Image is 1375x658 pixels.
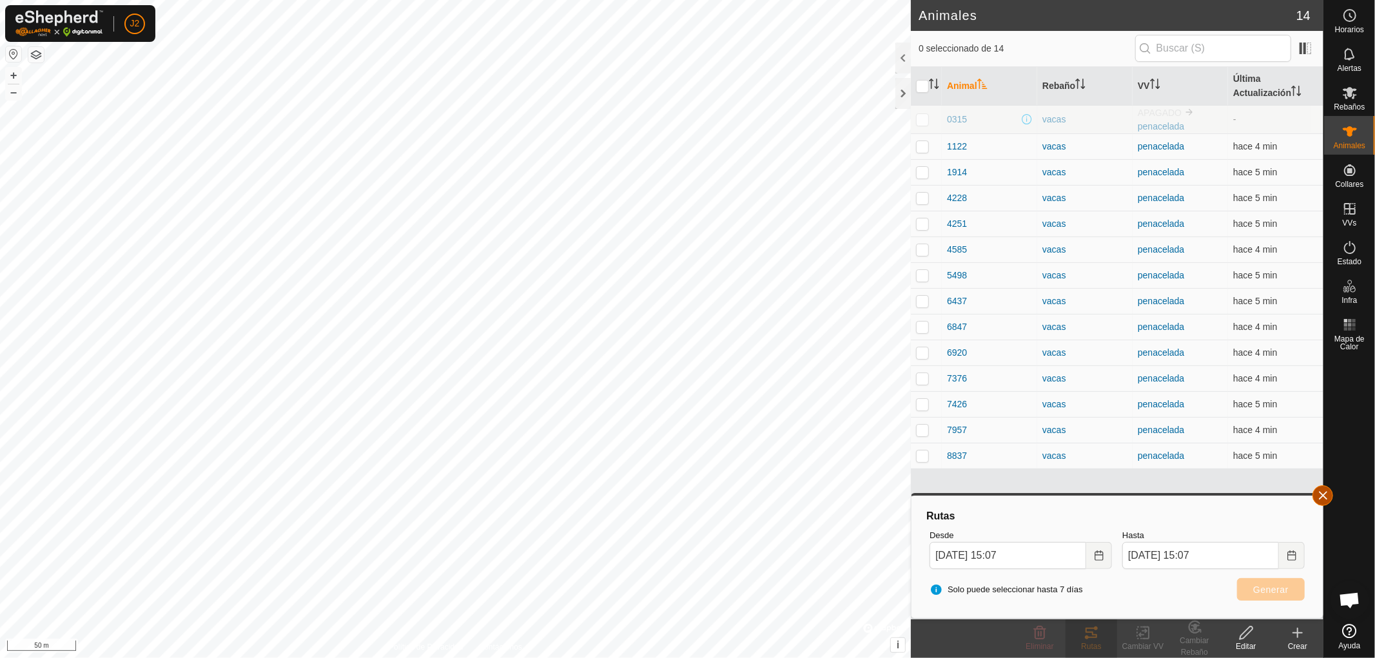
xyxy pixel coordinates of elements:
[947,372,967,385] span: 7376
[1334,103,1365,111] span: Rebaños
[1279,542,1305,569] button: Choose Date
[1138,121,1184,131] a: penacelada
[1335,26,1364,34] span: Horarios
[1066,641,1117,652] div: Rutas
[1042,140,1127,153] div: vacas
[947,423,967,437] span: 7957
[479,641,522,653] a: Contáctenos
[1037,67,1133,106] th: Rebaño
[130,17,140,30] span: J2
[1327,335,1372,351] span: Mapa de Calor
[1042,346,1127,360] div: vacas
[947,320,967,334] span: 6847
[1272,641,1323,652] div: Crear
[919,42,1135,55] span: 0 seleccionado de 14
[1233,450,1277,461] span: 7 oct 2025, 15:02
[1233,141,1277,151] span: 7 oct 2025, 15:03
[1135,35,1291,62] input: Buscar (S)
[6,46,21,62] button: Restablecer Mapa
[1291,88,1302,98] p-sorticon: Activar para ordenar
[1233,373,1277,383] span: 7 oct 2025, 15:03
[1042,372,1127,385] div: vacas
[1237,578,1305,601] button: Generar
[1233,218,1277,229] span: 7 oct 2025, 15:02
[1138,399,1184,409] a: penacelada
[1334,142,1365,150] span: Animales
[1075,81,1086,91] p-sorticon: Activar para ordenar
[1138,108,1182,118] span: APAGADO
[1233,114,1236,124] span: -
[1042,166,1127,179] div: vacas
[1138,244,1184,255] a: penacelada
[1042,398,1127,411] div: vacas
[1233,167,1277,177] span: 7 oct 2025, 15:02
[1338,64,1361,72] span: Alertas
[1138,347,1184,358] a: penacelada
[977,81,988,91] p-sorticon: Activar para ordenar
[1233,270,1277,280] span: 7 oct 2025, 15:02
[1341,296,1357,304] span: Infra
[1138,322,1184,332] a: penacelada
[947,113,967,126] span: 0315
[1324,619,1375,655] a: Ayuda
[1138,270,1184,280] a: penacelada
[1233,244,1277,255] span: 7 oct 2025, 15:03
[6,68,21,83] button: +
[1233,425,1277,435] span: 7 oct 2025, 15:03
[1138,296,1184,306] a: penacelada
[891,638,905,652] button: i
[15,10,103,37] img: Logo Gallagher
[1338,258,1361,266] span: Estado
[947,243,967,256] span: 4585
[1253,585,1289,595] span: Generar
[1042,269,1127,282] div: vacas
[1138,425,1184,435] a: penacelada
[947,269,967,282] span: 5498
[1117,641,1169,652] div: Cambiar VV
[1086,542,1112,569] button: Choose Date
[1233,347,1277,358] span: 7 oct 2025, 15:02
[919,8,1296,23] h2: Animales
[1138,141,1184,151] a: penacelada
[389,641,463,653] a: Política de Privacidad
[1042,191,1127,205] div: vacas
[947,140,967,153] span: 1122
[1042,217,1127,231] div: vacas
[947,217,967,231] span: 4251
[1042,243,1127,256] div: vacas
[947,295,967,308] span: 6437
[1184,107,1195,117] img: hasta
[1133,67,1228,106] th: VV
[929,81,939,91] p-sorticon: Activar para ordenar
[1138,450,1184,461] a: penacelada
[1042,295,1127,308] div: vacas
[1042,320,1127,334] div: vacas
[947,166,967,179] span: 1914
[1138,218,1184,229] a: penacelada
[1228,67,1323,106] th: Última Actualización
[1339,642,1361,650] span: Ayuda
[1138,167,1184,177] a: penacelada
[1138,193,1184,203] a: penacelada
[1042,449,1127,463] div: vacas
[1150,81,1160,91] p-sorticon: Activar para ordenar
[1138,373,1184,383] a: penacelada
[930,529,1112,542] label: Desde
[1335,180,1363,188] span: Collares
[947,398,967,411] span: 7426
[1331,581,1369,619] div: Chat abierto
[6,84,21,100] button: –
[947,449,967,463] span: 8837
[947,191,967,205] span: 4228
[1233,193,1277,203] span: 7 oct 2025, 15:02
[28,47,44,63] button: Capas del Mapa
[1233,399,1277,409] span: 7 oct 2025, 15:02
[1296,6,1311,25] span: 14
[1233,296,1277,306] span: 7 oct 2025, 15:02
[1169,635,1220,658] div: Cambiar Rebaño
[1122,529,1305,542] label: Hasta
[1026,642,1053,651] span: Eliminar
[897,639,899,650] span: i
[1342,219,1356,227] span: VVs
[942,67,1037,106] th: Animal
